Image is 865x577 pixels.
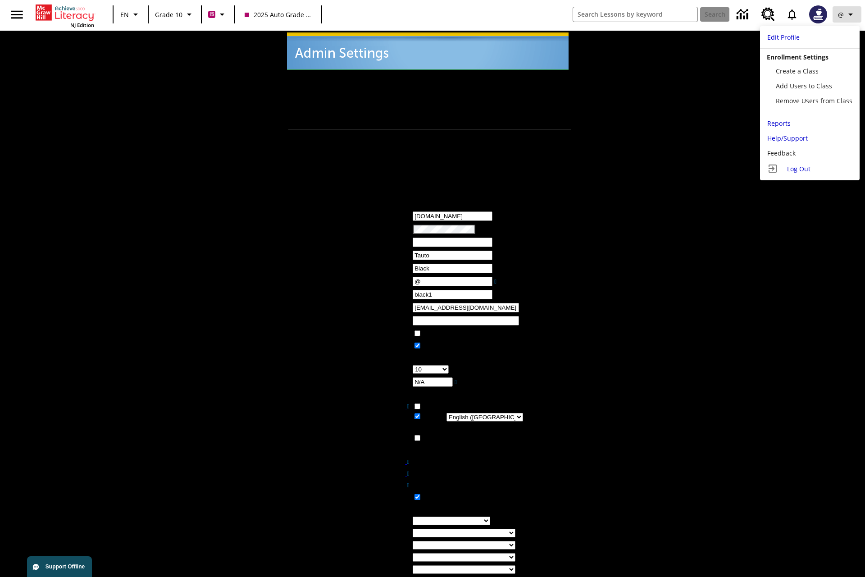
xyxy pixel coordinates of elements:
[776,82,832,90] span: Add Users to Class
[776,67,819,75] span: Create a Class
[767,149,796,157] span: Feedback
[776,96,852,105] span: Remove Users from Class
[787,165,810,173] span: Log Out
[767,53,829,61] span: Enrollment Settings
[767,119,791,128] span: Reports
[767,33,800,41] span: Edit Profile
[767,134,808,142] span: Help/Support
